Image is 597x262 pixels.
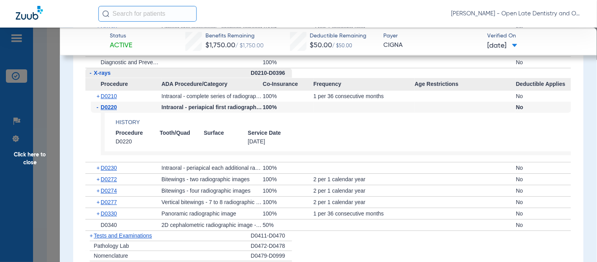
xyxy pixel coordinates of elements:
[96,162,101,173] span: +
[101,165,117,171] span: D0230
[161,197,262,208] div: Vertical bitewings - 7 to 8 radiographic images
[558,224,597,262] iframe: Chat Widget
[101,199,117,205] span: D0277
[263,91,314,102] div: 100%
[516,91,571,102] div: No
[516,174,571,185] div: No
[101,59,167,65] span: Diagnostic and Preventive*
[116,138,160,145] span: D0220
[160,129,204,137] span: Tooth/Quad
[98,6,197,22] input: Search for patients
[101,176,117,182] span: D0272
[116,118,571,126] h4: History
[161,208,262,219] div: Panoramic radiographic image
[314,91,415,102] div: 1 per 36 consecutive months
[263,185,314,196] div: 100%
[384,41,481,50] span: CIGNA
[16,6,43,20] img: Zuub Logo
[516,162,571,173] div: No
[101,222,117,228] span: D0340
[90,70,92,76] span: -
[101,93,117,99] span: D0210
[204,129,248,137] span: Surface
[310,42,333,49] span: $50.00
[248,138,292,145] span: [DATE]
[205,32,264,40] span: Benefits Remaining
[251,241,292,251] div: D0472-D0478
[161,78,262,91] span: ADA Procedure/Category
[161,185,262,196] div: Bitewings - four radiographic images
[516,208,571,219] div: No
[161,219,262,230] div: 2D cephalometric radiographic image - acquisition
[102,10,109,17] img: Search Icon
[96,185,101,196] span: +
[96,102,101,113] span: -
[263,197,314,208] div: 100%
[451,10,581,18] span: [PERSON_NAME] - Open Late Dentistry and Orthodontics
[251,231,292,241] div: D0411-D0470
[248,129,292,137] span: Service Date
[101,104,117,110] span: D0220
[101,210,117,217] span: D0330
[516,102,571,113] div: No
[310,32,367,40] span: Deductible Remaining
[110,41,132,50] span: Active
[94,253,128,259] span: Nomenclature
[96,197,101,208] span: +
[516,185,571,196] div: No
[314,208,415,219] div: 1 per 36 consecutive months
[263,208,314,219] div: 100%
[251,68,292,78] div: D0210-D0396
[314,197,415,208] div: 2 per 1 calendar year
[85,78,161,91] span: Procedure
[161,174,262,185] div: Bitewings - two radiographic images
[161,162,262,173] div: Intraoral - periapical each additional radiographic image
[101,188,117,194] span: D0274
[161,102,262,113] div: Intraoral - periapical first radiographic image
[516,219,571,230] div: No
[516,57,571,68] div: No
[263,162,314,173] div: 100%
[263,57,314,68] div: 100%
[94,232,152,239] span: Tests and Examinations
[263,78,314,91] span: Co-Insurance
[263,219,314,230] div: 50%
[516,78,571,91] span: Deductible Applies
[96,208,101,219] span: +
[96,174,101,185] span: +
[251,251,292,261] div: D0479-D0999
[415,78,516,91] span: Age Restrictions
[487,32,584,40] span: Verified On
[487,41,518,51] span: [DATE]
[314,78,415,91] span: Frequency
[205,42,235,49] span: $1,750.00
[94,70,111,76] span: X-rays
[384,32,481,40] span: Payer
[116,129,160,137] span: Procedure
[314,185,415,196] div: 2 per 1 calendar year
[96,91,101,102] span: +
[90,232,93,239] span: +
[110,32,132,40] span: Status
[263,174,314,185] div: 100%
[516,197,571,208] div: No
[161,91,262,102] div: Intraoral - complete series of radiographic images
[333,44,353,48] span: / $50.00
[263,102,314,113] div: 100%
[94,243,129,249] span: Pathology Lab
[314,174,415,185] div: 2 per 1 calendar year
[235,43,264,48] span: / $1,750.00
